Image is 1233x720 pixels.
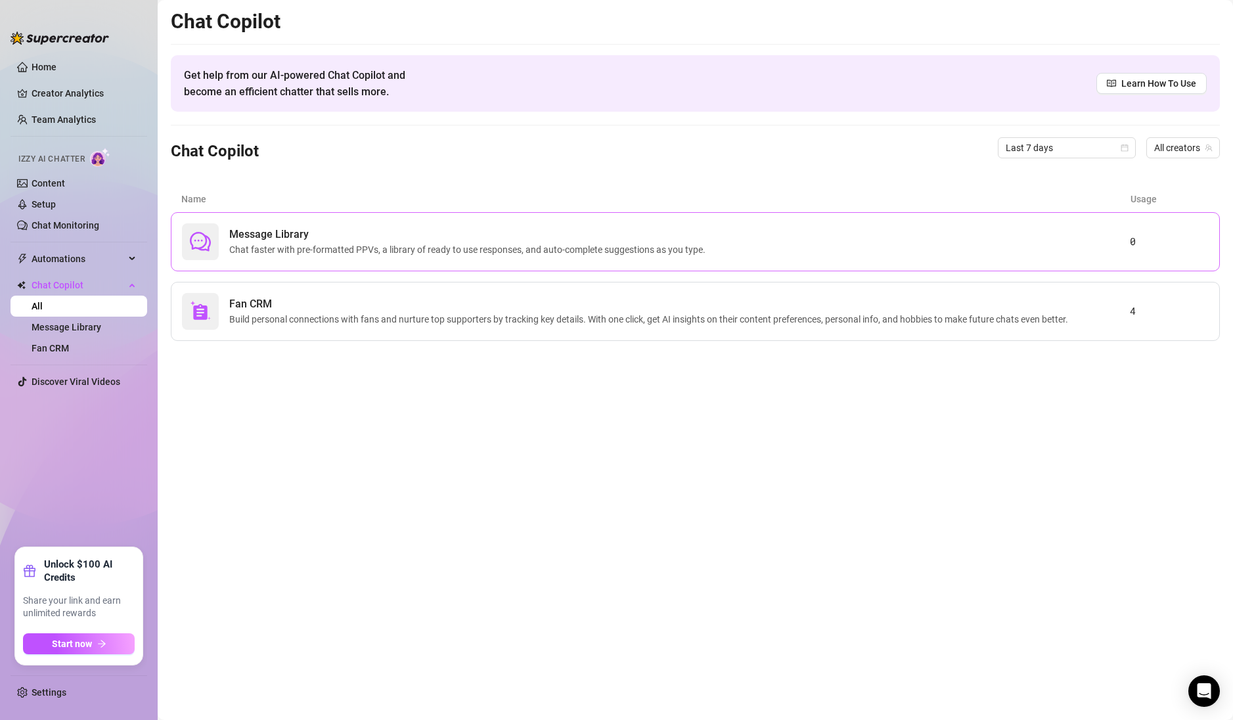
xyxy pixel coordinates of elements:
span: thunderbolt [17,254,28,264]
span: comment [190,231,211,252]
span: Fan CRM [229,296,1073,312]
a: Creator Analytics [32,83,137,104]
a: All [32,301,43,311]
article: Name [181,192,1131,206]
span: Start now [52,639,92,649]
span: read [1107,79,1116,88]
h2: Chat Copilot [171,9,1220,34]
div: Open Intercom Messenger [1188,675,1220,707]
button: Start nowarrow-right [23,633,135,654]
a: Discover Viral Videos [32,376,120,387]
span: calendar [1121,144,1129,152]
span: All creators [1154,138,1212,158]
article: 4 [1130,304,1209,319]
img: svg%3e [190,301,211,322]
span: Last 7 days [1006,138,1128,158]
article: 0 [1130,234,1209,250]
img: logo-BBDzfeDw.svg [11,32,109,45]
article: Usage [1131,192,1209,206]
span: gift [23,564,36,577]
span: Get help from our AI-powered Chat Copilot and become an efficient chatter that sells more. [184,67,437,100]
span: Chat Copilot [32,275,125,296]
img: Chat Copilot [17,281,26,290]
a: Learn How To Use [1096,73,1207,94]
a: Fan CRM [32,343,69,353]
span: Automations [32,248,125,269]
a: Settings [32,687,66,698]
h3: Chat Copilot [171,141,259,162]
span: Chat faster with pre-formatted PPVs, a library of ready to use responses, and auto-complete sugge... [229,242,711,257]
span: Izzy AI Chatter [18,153,85,166]
span: team [1205,144,1213,152]
span: Share your link and earn unlimited rewards [23,595,135,620]
a: Setup [32,199,56,210]
a: Content [32,178,65,189]
span: Message Library [229,227,711,242]
img: AI Chatter [90,148,110,167]
a: Team Analytics [32,114,96,125]
a: Message Library [32,322,101,332]
strong: Unlock $100 AI Credits [44,558,135,584]
a: Home [32,62,56,72]
span: arrow-right [97,639,106,648]
a: Chat Monitoring [32,220,99,231]
span: Learn How To Use [1121,76,1196,91]
span: Build personal connections with fans and nurture top supporters by tracking key details. With one... [229,312,1073,326]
